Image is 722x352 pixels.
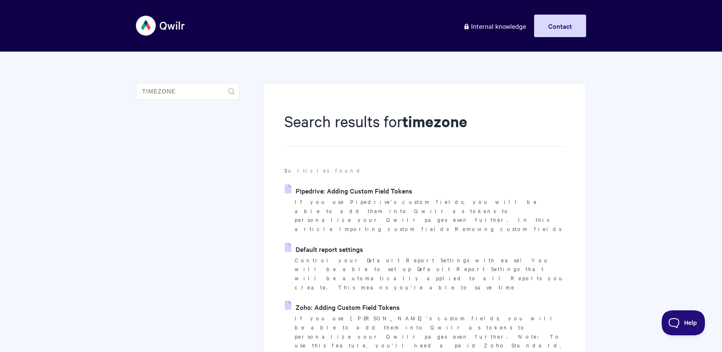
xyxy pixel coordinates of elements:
strong: 3 [284,166,288,174]
a: Internal knowledge [457,15,532,37]
p: articles found [284,166,565,175]
a: Contact [534,15,586,37]
a: Pipedrive: Adding Custom Field Tokens [285,184,412,197]
input: Search [136,83,240,100]
img: Qwilr Help Center [136,10,186,41]
p: If you use [PERSON_NAME]'s custom fields, you will be able to add them into Qwilr as tokens to pe... [295,314,565,350]
h1: Search results for [284,111,565,147]
a: Default report settings [285,243,363,255]
strong: timezone [402,111,467,131]
p: If you use Pipedrive's custom fields, you will be able to add them into Qwilr as tokens to person... [295,197,565,234]
iframe: Toggle Customer Support [662,310,705,335]
p: Control your Default Report Settings with ease! You will be able to set up Default Report Setting... [295,256,565,292]
a: Zoho: Adding Custom Field Tokens [285,301,400,313]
